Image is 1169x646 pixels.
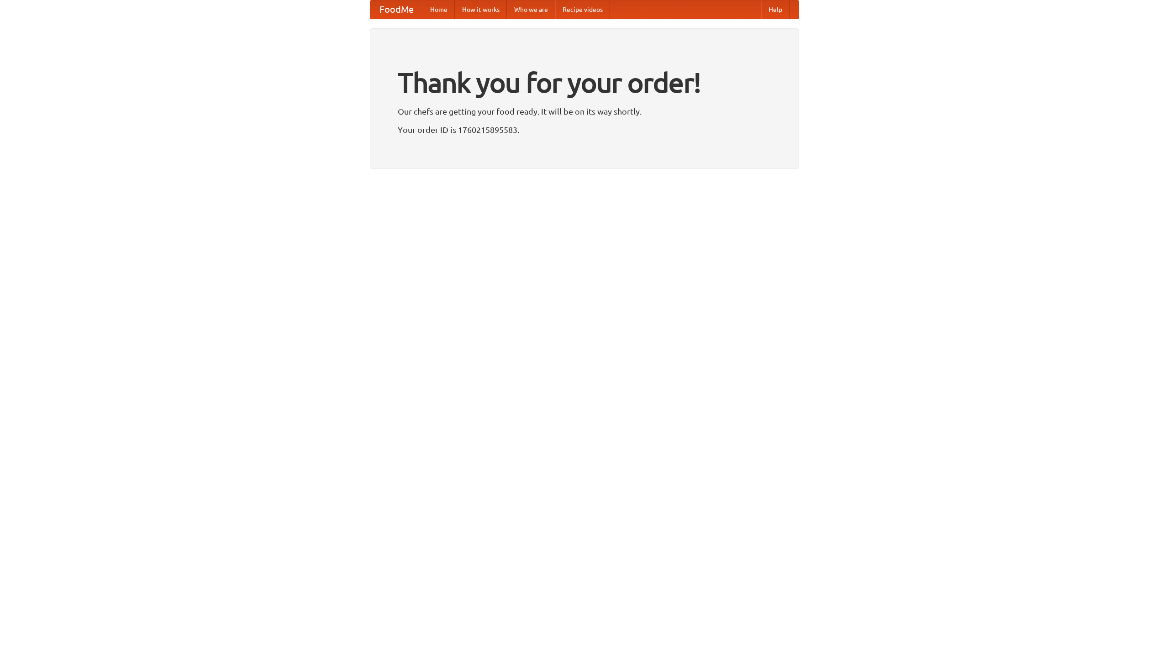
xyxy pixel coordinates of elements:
a: Who we are [507,0,555,19]
a: How it works [455,0,507,19]
a: Help [761,0,790,19]
p: Our chefs are getting your food ready. It will be on its way shortly. [398,105,771,118]
a: FoodMe [370,0,423,19]
p: Your order ID is 1760215895583. [398,123,771,137]
a: Recipe videos [555,0,610,19]
h1: Thank you for your order! [398,61,771,105]
a: Home [423,0,455,19]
